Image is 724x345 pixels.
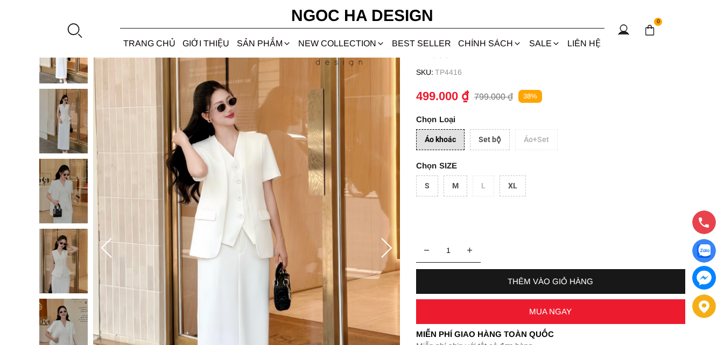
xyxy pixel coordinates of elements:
span: 0 [654,18,663,26]
font: Miễn phí giao hàng toàn quốc [416,329,554,339]
img: Display image [697,244,711,258]
a: TRANG CHỦ [120,29,179,58]
img: img-CART-ICON-ksit0nf1 [644,24,656,36]
img: Keira Set_ Set Vest Sát Nách Kết Hợp Chân Váy Bút Chì Mix Áo Khoác BJ141+ A1083_mini_1 [39,89,88,153]
p: 799.000 ₫ [474,91,513,102]
a: BEST SELLER [389,29,455,58]
a: messenger [692,266,716,290]
p: Loại [416,115,655,124]
div: XL [500,175,526,196]
div: SẢN PHẨM [233,29,294,58]
div: S [416,175,438,196]
a: GIỚI THIỆU [179,29,233,58]
p: 499.000 ₫ [416,89,469,103]
img: Keira Set_ Set Vest Sát Nách Kết Hợp Chân Váy Bút Chì Mix Áo Khoác BJ141+ A1083_mini_3 [39,229,88,293]
div: Áo khoác [416,129,465,150]
h6: SKU: [416,68,435,76]
div: Chính sách [455,29,525,58]
p: TP4416 [435,68,685,76]
a: SALE [525,29,564,58]
div: M [444,175,467,196]
div: Set bộ [470,129,510,150]
a: NEW COLLECTION [294,29,388,58]
div: THÊM VÀO GIỎ HÀNG [416,277,685,286]
p: 38% [518,90,542,103]
p: SIZE [416,161,685,170]
a: Ngoc Ha Design [282,3,443,29]
a: LIÊN HỆ [564,29,604,58]
img: Keira Set_ Set Vest Sát Nách Kết Hợp Chân Váy Bút Chì Mix Áo Khoác BJ141+ A1083_mini_2 [39,159,88,223]
div: MUA NGAY [416,307,685,316]
input: Quantity input [416,240,481,261]
a: Display image [692,239,716,263]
